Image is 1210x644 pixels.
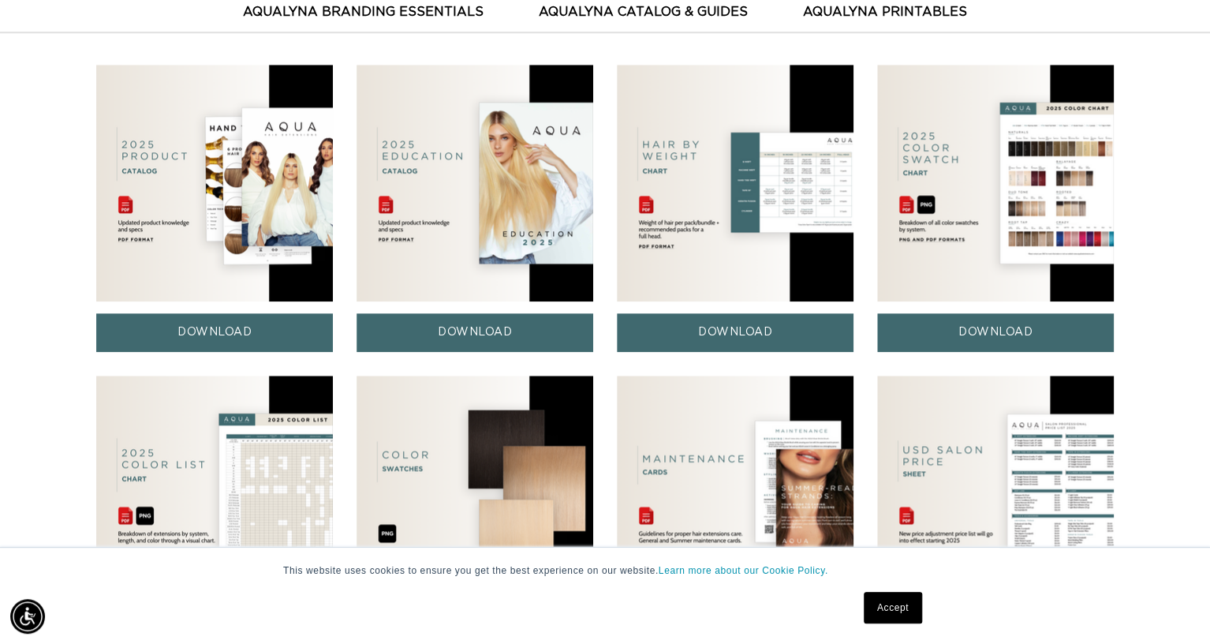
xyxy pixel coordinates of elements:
[96,313,333,352] a: DOWNLOAD
[659,565,828,576] a: Learn more about our Cookie Policy.
[10,599,45,634] div: Accessibility Menu
[283,563,927,578] p: This website uses cookies to ensure you get the best experience on our website.
[877,313,1114,352] a: DOWNLOAD
[357,313,593,352] a: DOWNLOAD
[617,313,853,352] a: DOWNLOAD
[864,592,922,623] a: Accept
[1131,568,1210,644] iframe: Chat Widget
